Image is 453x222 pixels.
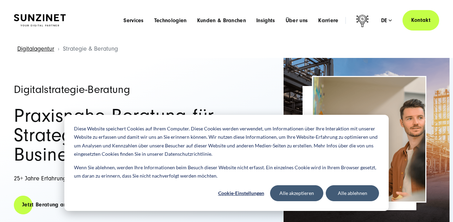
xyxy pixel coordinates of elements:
div: Cookie banner [64,115,389,211]
h2: Praxisnahe Beratung für Strategien mit messbarem Business Impact [14,106,256,164]
a: Services [123,17,144,24]
h1: Digitalstrategie-Beratung [14,84,256,95]
span: Strategie & Beratung [63,45,118,52]
img: SUNZINET Full Service Digital Agentur [14,14,66,26]
div: de [381,17,392,24]
a: Kontakt [403,10,439,31]
span: 25+ Jahre Erfahrung, 160 Mitarbeitende in 3 Ländern [14,175,152,182]
p: Diese Website speichert Cookies auf Ihrem Computer. Diese Cookies werden verwendet, um Informatio... [74,125,379,159]
a: Karriere [318,17,339,24]
a: Digitalagentur [17,45,54,52]
a: Jetzt Beratung anfragen [14,195,91,215]
a: Über uns [286,17,308,24]
button: Alle akzeptieren [270,185,323,201]
a: Kunden & Branchen [197,17,246,24]
a: Insights [256,17,275,24]
p: Wenn Sie ablehnen, werden Ihre Informationen beim Besuch dieser Website nicht erfasst. Ein einzel... [74,163,379,180]
a: Technologien [154,17,187,24]
button: Cookie-Einstellungen [214,185,268,201]
img: Full-Service Digitalagentur SUNZINET - Strategieberatung [313,77,425,202]
button: Alle ablehnen [326,185,379,201]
